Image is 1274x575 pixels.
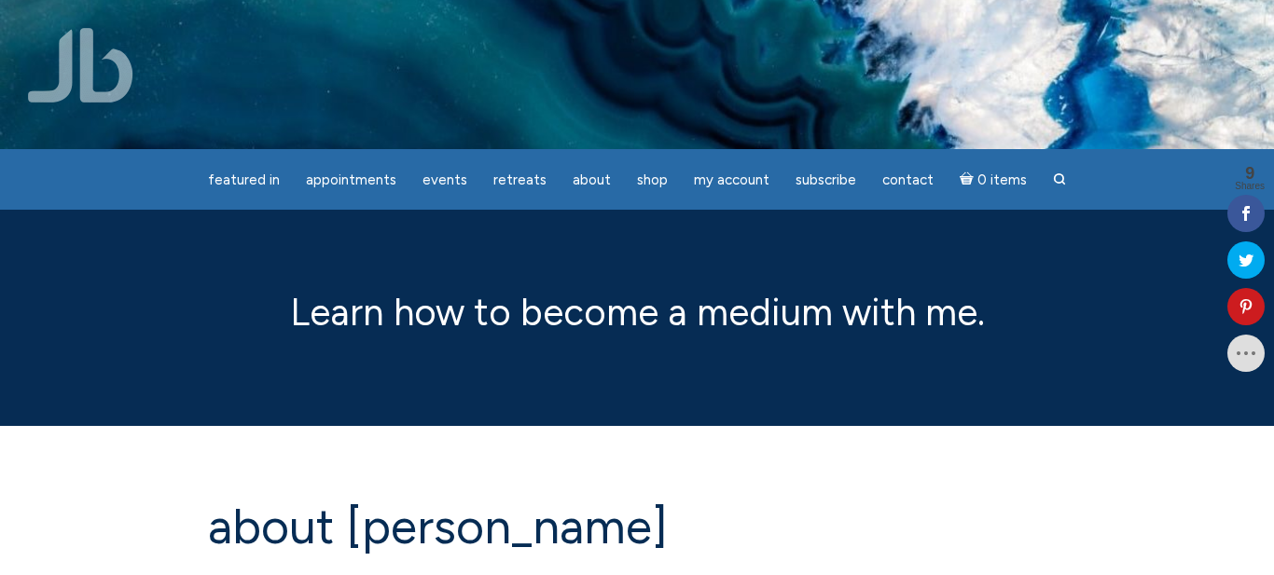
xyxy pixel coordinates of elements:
[882,171,934,188] span: Contact
[208,284,1066,340] p: Learn how to become a medium with me.
[626,162,679,199] a: Shop
[694,171,769,188] span: My Account
[208,500,1066,554] h1: About [PERSON_NAME]
[573,171,611,188] span: About
[949,160,1038,199] a: Cart0 items
[482,162,558,199] a: Retreats
[28,28,133,103] img: Jamie Butler. The Everyday Medium
[796,171,856,188] span: Subscribe
[422,171,467,188] span: Events
[493,171,547,188] span: Retreats
[683,162,781,199] a: My Account
[1235,182,1265,191] span: Shares
[960,171,977,188] i: Cart
[295,162,408,199] a: Appointments
[977,173,1027,187] span: 0 items
[561,162,622,199] a: About
[871,162,945,199] a: Contact
[306,171,396,188] span: Appointments
[784,162,867,199] a: Subscribe
[411,162,478,199] a: Events
[637,171,668,188] span: Shop
[197,162,291,199] a: featured in
[1235,165,1265,182] span: 9
[208,171,280,188] span: featured in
